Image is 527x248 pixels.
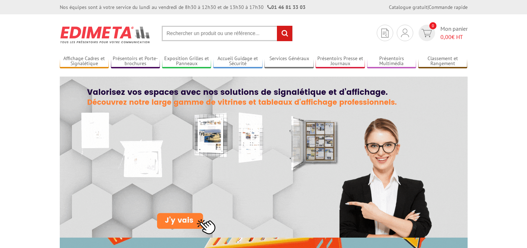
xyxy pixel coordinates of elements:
span: 0,00 [440,33,452,40]
img: devis rapide [401,29,409,37]
img: Présentoir, panneau, stand - Edimeta - PLV, affichage, mobilier bureau, entreprise [60,21,151,48]
a: Exposition Grilles et Panneaux [162,55,211,67]
a: Catalogue gratuit [389,4,428,10]
a: Accueil Guidage et Sécurité [213,55,263,67]
img: devis rapide [381,29,389,38]
a: Commande rapide [429,4,468,10]
input: Rechercher un produit ou une référence... [162,26,293,41]
a: Classement et Rangement [418,55,468,67]
a: Affichage Cadres et Signalétique [60,55,109,67]
a: Présentoirs Presse et Journaux [316,55,365,67]
div: | [389,4,468,11]
span: 0 [429,22,436,29]
strong: 01 46 81 33 03 [267,4,306,10]
a: Présentoirs Multimédia [367,55,416,67]
a: devis rapide 0 Mon panier 0,00€ HT [417,25,468,41]
span: Mon panier [440,25,468,41]
a: Présentoirs et Porte-brochures [111,55,160,67]
img: devis rapide [421,29,432,37]
div: Nos équipes sont à votre service du lundi au vendredi de 8h30 à 12h30 et de 13h30 à 17h30 [60,4,306,11]
a: Services Généraux [264,55,314,67]
span: € HT [440,33,468,41]
input: rechercher [277,26,292,41]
